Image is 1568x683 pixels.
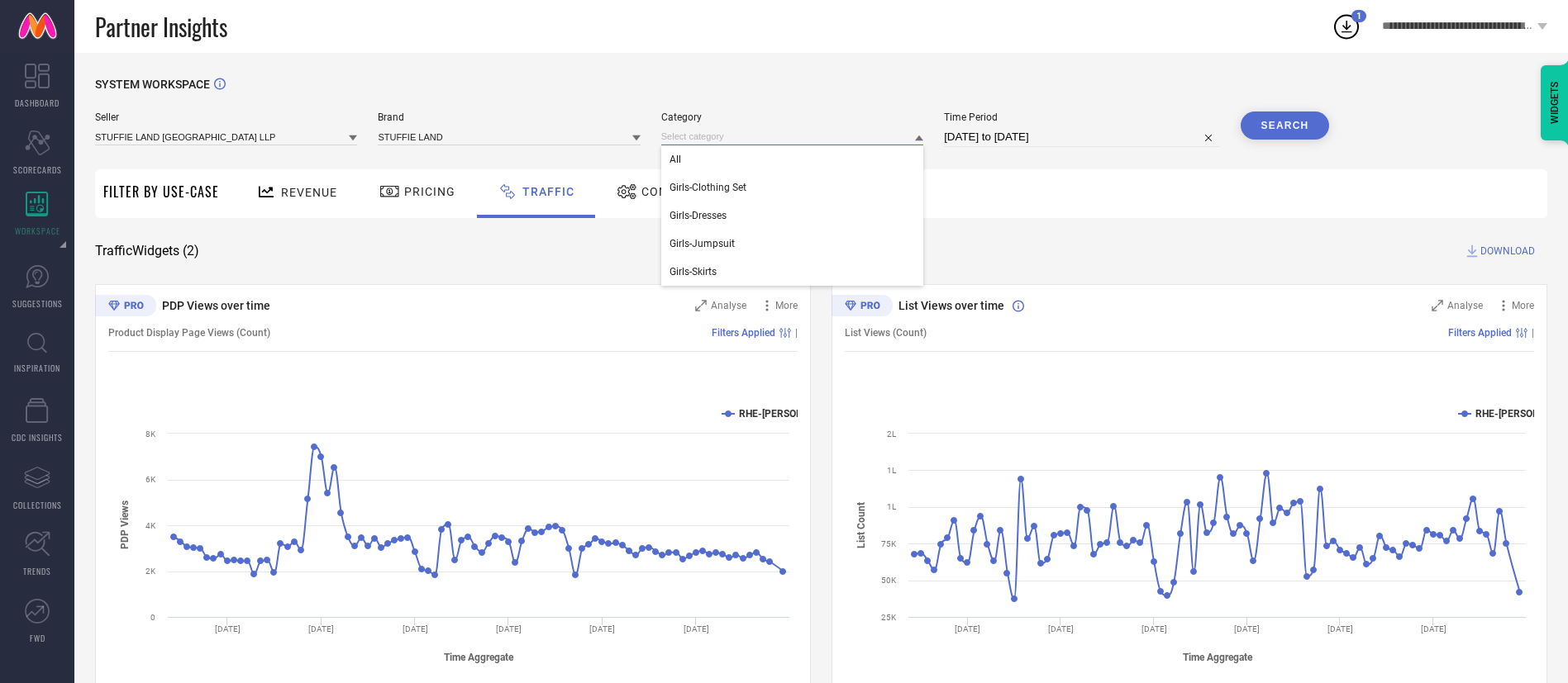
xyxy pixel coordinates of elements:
[944,127,1219,147] input: Select time period
[955,624,980,633] text: [DATE]
[444,652,514,663] tspan: Time Aggregate
[150,613,155,622] text: 0
[670,266,717,277] span: Girls-Skirts
[496,624,522,633] text: [DATE]
[1532,327,1534,339] span: |
[95,78,210,91] span: SYSTEM WORKSPACE
[887,429,897,439] text: 2L
[378,111,640,123] span: Brand
[881,539,897,548] text: 75K
[661,258,923,286] div: Girls-Skirts
[23,565,51,577] span: TRENDS
[95,111,357,123] span: Seller
[661,145,923,173] div: All
[13,164,62,176] span: SCORECARDS
[881,576,897,585] text: 50K
[15,97,60,109] span: DASHBOARD
[641,185,722,198] span: Conversion
[103,182,219,202] span: Filter By Use-Case
[711,300,746,311] span: Analyse
[12,297,63,310] span: SUGGESTIONS
[95,243,199,259] span: Traffic Widgets ( 2 )
[1421,624,1446,633] text: [DATE]
[145,475,156,484] text: 6K
[944,111,1219,123] span: Time Period
[13,499,62,511] span: COLLECTIONS
[145,429,156,439] text: 8K
[14,362,60,374] span: INSPIRATION
[898,299,1004,312] span: List Views over time
[119,500,131,549] tspan: PDP Views
[670,210,727,221] span: Girls-Dresses
[695,300,707,311] svg: Zoom
[1183,652,1253,663] tspan: Time Aggregate
[145,567,156,576] text: 2K
[739,408,837,420] text: RHE-[PERSON_NAME]
[215,624,241,633] text: [DATE]
[775,300,798,311] span: More
[1448,327,1512,339] span: Filters Applied
[1432,300,1443,311] svg: Zoom
[1141,624,1167,633] text: [DATE]
[1332,12,1361,41] div: Open download list
[1241,111,1330,140] button: Search
[684,624,709,633] text: [DATE]
[1447,300,1483,311] span: Analyse
[887,466,897,475] text: 1L
[881,613,897,622] text: 25K
[522,185,574,198] span: Traffic
[30,632,45,644] span: FWD
[661,111,923,123] span: Category
[404,185,455,198] span: Pricing
[108,327,270,339] span: Product Display Page Views (Count)
[661,202,923,230] div: Girls-Dresses
[162,299,270,312] span: PDP Views over time
[670,238,735,249] span: Girls-Jumpsuit
[1234,624,1260,633] text: [DATE]
[670,182,746,193] span: Girls-Clothing Set
[712,327,775,339] span: Filters Applied
[1480,243,1535,259] span: DOWNLOAD
[832,295,893,320] div: Premium
[95,295,156,320] div: Premium
[95,10,227,44] span: Partner Insights
[795,327,798,339] span: |
[670,154,681,165] span: All
[1356,11,1361,21] span: 1
[403,624,428,633] text: [DATE]
[1327,624,1353,633] text: [DATE]
[589,624,615,633] text: [DATE]
[15,225,60,237] span: WORKSPACE
[661,128,923,145] input: Select category
[1512,300,1534,311] span: More
[887,502,897,511] text: 1L
[661,230,923,258] div: Girls-Jumpsuit
[145,521,156,530] text: 4K
[855,502,867,548] tspan: List Count
[308,624,334,633] text: [DATE]
[1048,624,1074,633] text: [DATE]
[845,327,927,339] span: List Views (Count)
[661,173,923,202] div: Girls-Clothing Set
[281,186,337,199] span: Revenue
[12,431,63,443] span: CDC INSIGHTS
